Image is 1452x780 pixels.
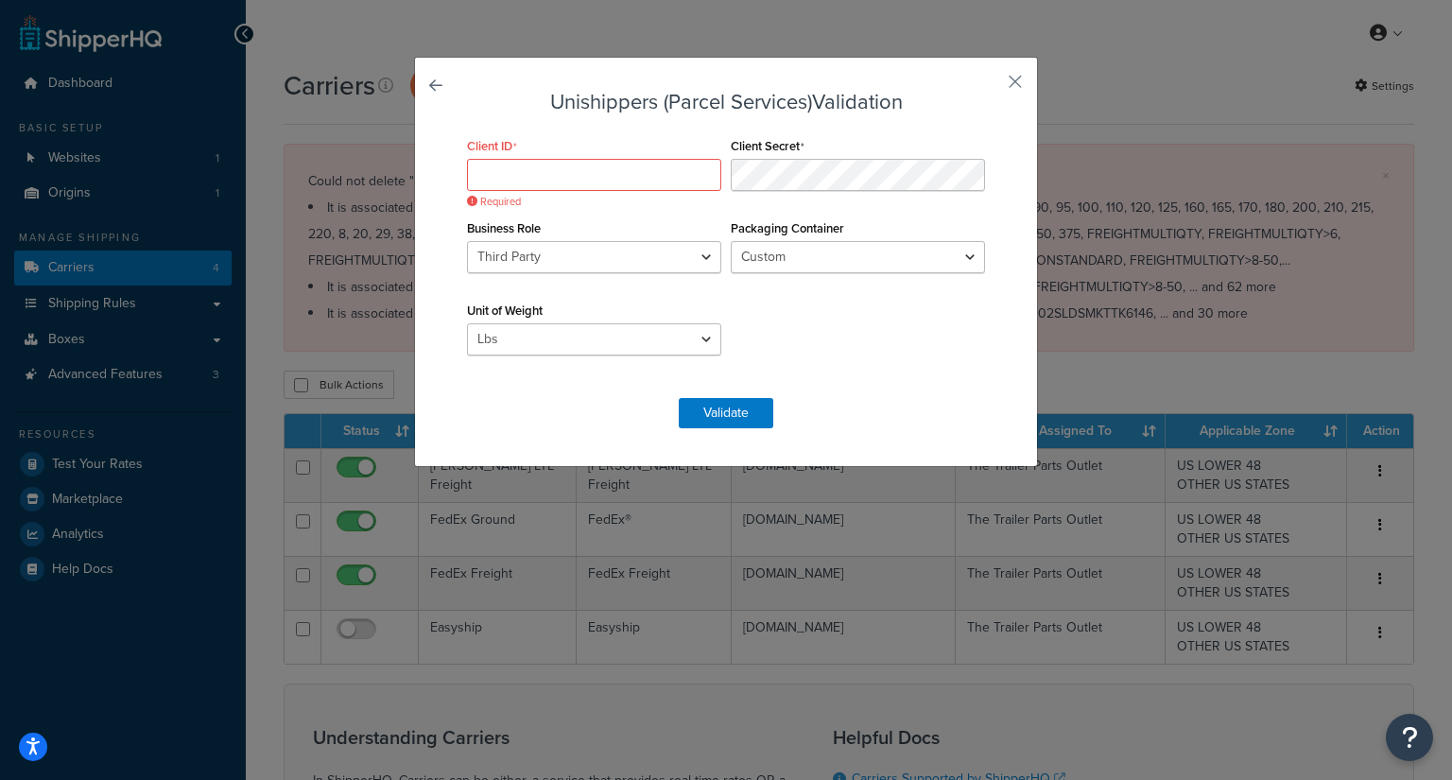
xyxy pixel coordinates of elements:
label: Client ID [467,139,517,154]
button: Validate [679,398,773,428]
label: Packaging Container [731,221,844,235]
label: Unit of Weight [467,303,543,318]
button: Open Resource Center [1386,714,1433,761]
span: Required [467,195,521,209]
label: Business Role [467,221,541,235]
h3: Unishippers (Parcel Services) Validation [462,91,990,113]
label: Client Secret [731,139,804,154]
